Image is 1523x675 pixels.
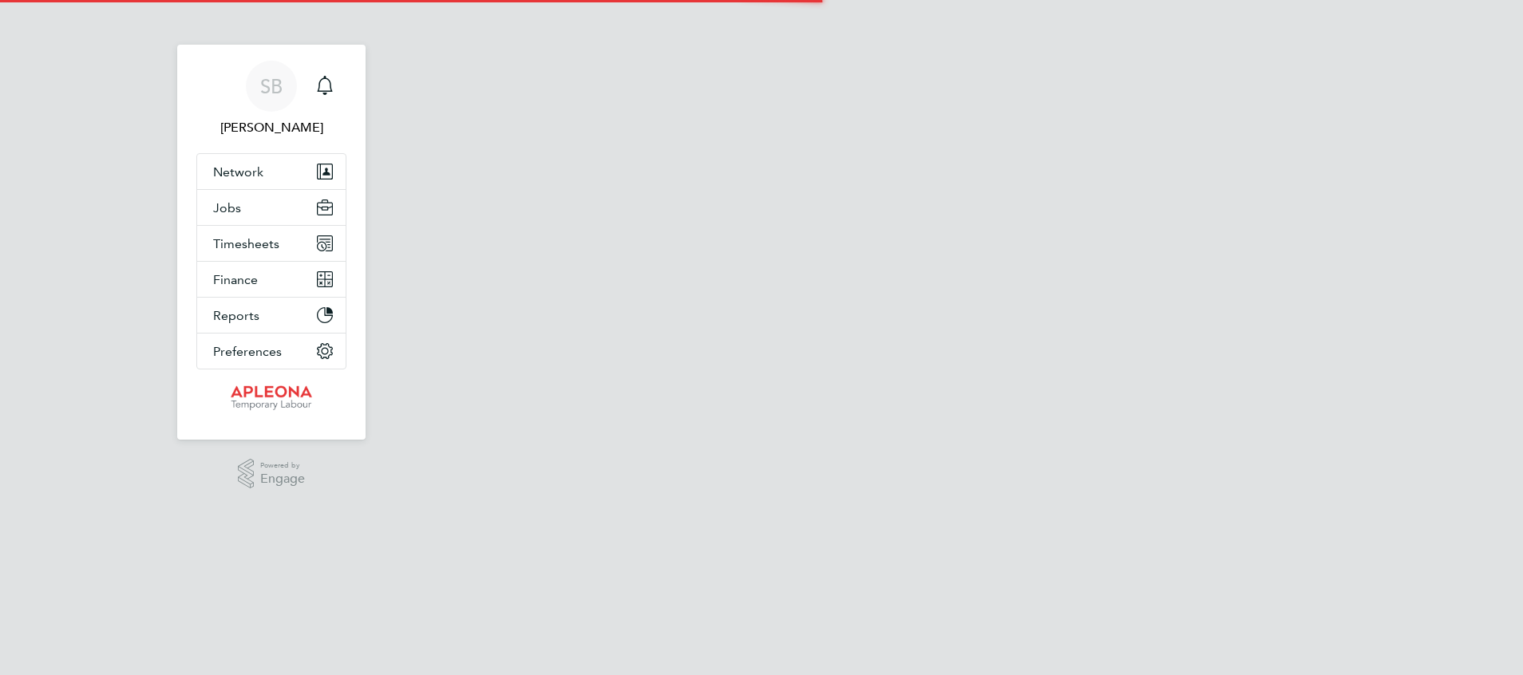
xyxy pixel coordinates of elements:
[196,118,346,137] span: Suzanne Bell
[260,472,305,486] span: Engage
[213,308,259,323] span: Reports
[197,190,346,225] button: Jobs
[231,385,312,411] img: apleona-logo-retina.png
[213,164,263,180] span: Network
[196,385,346,411] a: Go to home page
[196,61,346,137] a: SB[PERSON_NAME]
[260,76,283,97] span: SB
[213,272,258,287] span: Finance
[260,459,305,472] span: Powered by
[238,459,306,489] a: Powered byEngage
[197,262,346,297] button: Finance
[197,298,346,333] button: Reports
[197,154,346,189] button: Network
[213,200,241,215] span: Jobs
[197,334,346,369] button: Preferences
[213,236,279,251] span: Timesheets
[197,226,346,261] button: Timesheets
[177,45,366,440] nav: Main navigation
[213,344,282,359] span: Preferences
